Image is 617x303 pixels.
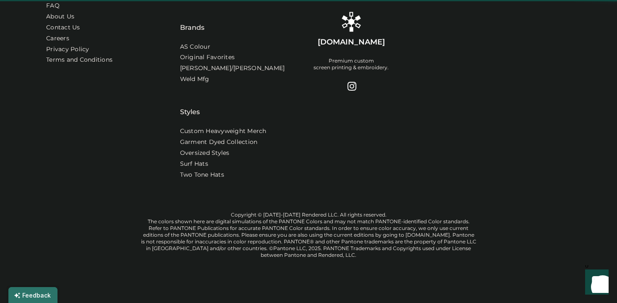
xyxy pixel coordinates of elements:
a: Garment Dyed Collection [180,138,258,146]
a: About Us [46,13,74,21]
div: [DOMAIN_NAME] [318,37,385,47]
iframe: Front Chat [577,265,613,301]
a: Weld Mfg [180,75,209,84]
a: [PERSON_NAME]/[PERSON_NAME] [180,64,285,73]
a: AS Colour [180,43,210,51]
a: Oversized Styles [180,149,230,157]
div: Brands [180,2,205,33]
a: Custom Heavyweight Merch [180,127,267,136]
div: Copyright © [DATE]-[DATE] Rendered LLC. All rights reserved. The colors shown here are digital si... [141,212,476,259]
a: Two Tone Hats [180,171,224,179]
a: Careers [46,34,69,43]
a: FAQ [46,2,60,10]
a: Surf Hats [180,160,208,168]
a: Original Favorites [180,53,235,62]
div: Premium custom screen printing & embroidery. [314,57,389,71]
div: Styles [180,86,200,117]
img: Rendered Logo - Screens [341,12,361,32]
a: Contact Us [46,24,80,32]
div: Terms and Conditions [46,56,112,64]
a: Privacy Policy [46,45,89,54]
